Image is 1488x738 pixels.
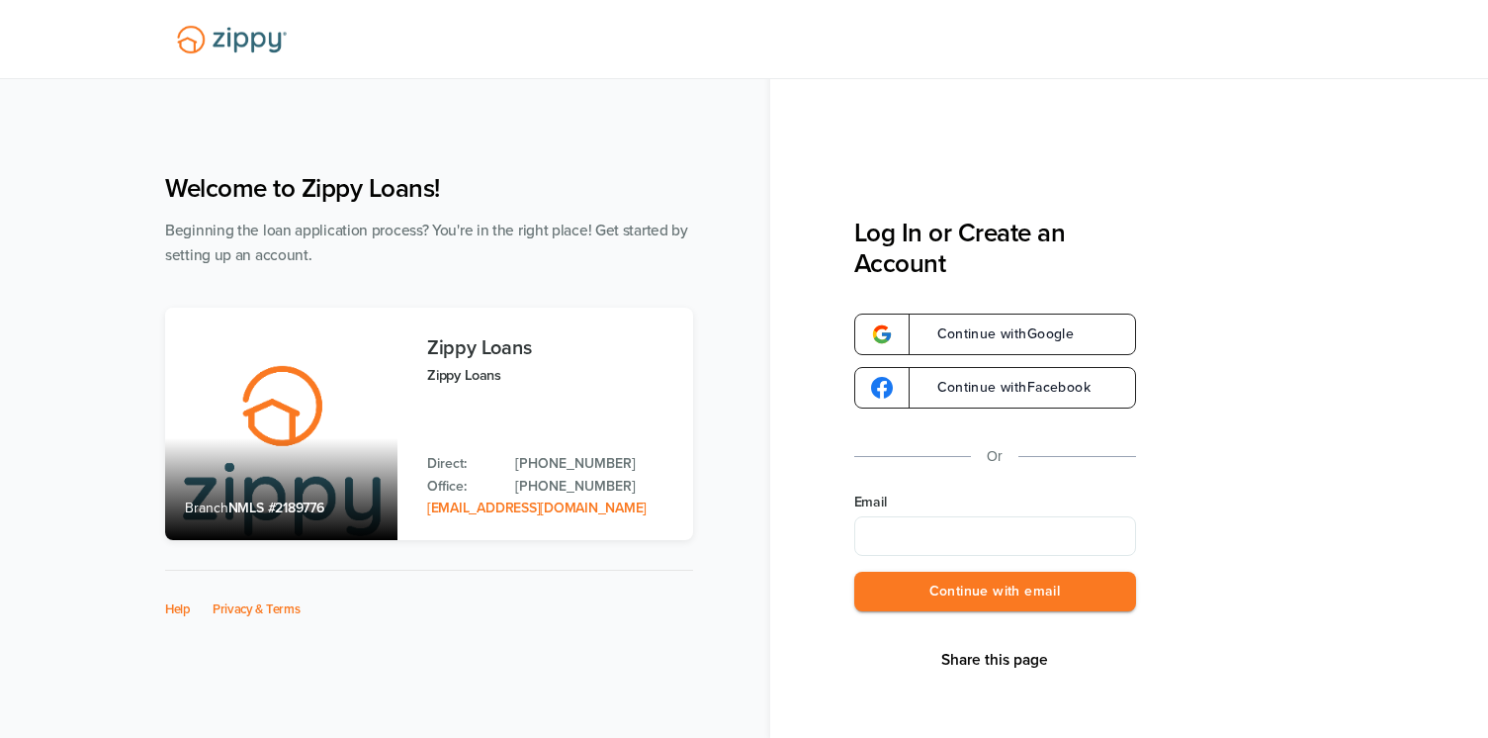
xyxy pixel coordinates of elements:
label: Email [854,493,1136,512]
a: Direct Phone: 512-975-2947 [515,453,673,475]
a: google-logoContinue withGoogle [854,314,1136,355]
img: google-logo [871,323,893,345]
img: google-logo [871,377,893,399]
span: NMLS #2189776 [228,500,324,516]
span: Continue with Facebook [918,381,1091,395]
h3: Zippy Loans [427,337,673,359]
input: Email Address [854,516,1136,556]
p: Or [987,444,1003,469]
span: Continue with Google [918,327,1075,341]
span: Beginning the loan application process? You're in the right place! Get started by setting up an a... [165,222,688,264]
a: Office Phone: 512-975-2947 [515,476,673,498]
button: Share This Page [935,650,1054,670]
p: Direct: [427,453,495,475]
a: Email Address: zippyguide@zippymh.com [427,500,647,516]
img: Lender Logo [165,17,299,62]
a: google-logoContinue withFacebook [854,367,1136,409]
button: Continue with email [854,572,1136,612]
span: Branch [185,500,228,516]
h1: Welcome to Zippy Loans! [165,173,693,204]
h3: Log In or Create an Account [854,218,1136,279]
p: Zippy Loans [427,364,673,387]
p: Office: [427,476,495,498]
a: Privacy & Terms [213,601,301,617]
a: Help [165,601,191,617]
